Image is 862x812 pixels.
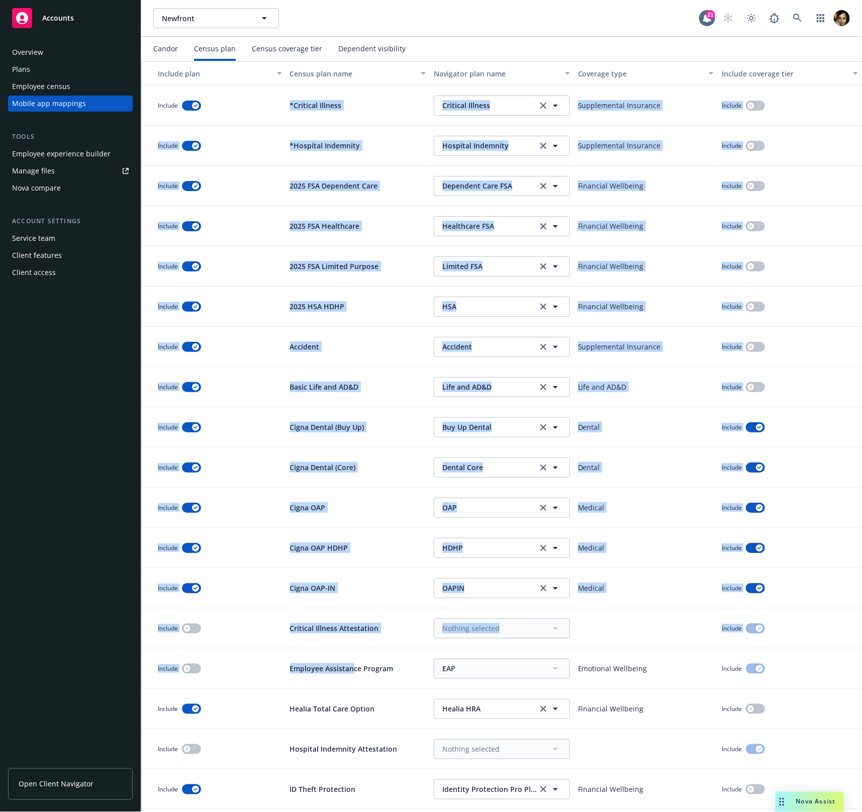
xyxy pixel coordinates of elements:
[434,297,570,317] button: HSAclear selection
[722,141,742,150] span: Include
[442,663,538,674] span: EAP
[722,624,742,633] span: Include
[722,383,742,391] span: Include
[8,146,133,162] a: Employee experience builder
[8,216,133,226] div: Account settings
[12,146,111,162] div: Employee experience builder
[8,247,133,263] a: Client features
[290,140,360,151] p: *Hospital Indemnity
[434,498,570,518] button: OAPclear selection
[537,381,549,393] a: clear selection
[537,301,549,313] a: clear selection
[158,785,178,793] span: Include
[434,377,570,397] button: Life and AD&Dclear selection
[442,341,538,352] span: Accident
[578,140,661,151] p: Supplemental Insurance
[8,44,133,60] a: Overview
[434,779,570,799] button: Identity Protection Pro Plusclear selection
[158,624,178,633] span: Include
[290,663,394,674] p: Employee Assistance Program
[578,68,703,79] div: Coverage type
[722,584,742,592] span: Include
[8,96,133,112] a: Mobile app mappings
[442,140,538,151] span: Hospital Indemnity
[722,222,742,230] span: Include
[12,264,56,281] div: Client access
[158,342,178,351] span: Include
[578,543,605,553] p: Medical
[537,220,549,232] a: clear selection
[434,417,570,437] button: Buy Up Dentalclear selection
[722,182,742,190] span: Include
[722,302,742,311] span: Include
[158,101,178,110] span: Include
[290,744,398,754] p: Hospital Indemnity Attestation
[578,181,644,191] p: Financial Wellbeing
[434,699,570,719] button: Healia HRAclear selection
[194,45,236,53] div: Census plan
[434,458,570,478] button: Dental Coreclear selection
[741,8,761,28] a: Toggle theme
[434,659,570,679] button: EAP
[19,779,93,789] span: Open Client Navigator
[442,583,538,593] span: OAPIN
[722,463,742,472] span: Include
[537,180,549,192] a: clear selection
[158,383,178,391] span: Include
[12,230,55,246] div: Service team
[722,503,742,512] span: Include
[290,341,320,352] p: Accident
[434,136,570,156] button: Hospital Indemnityclear selection
[442,784,538,794] span: Identity Protection Pro Plus
[722,262,742,270] span: Include
[442,181,538,191] span: Dependent Care FSA
[42,14,74,22] span: Accounts
[722,704,742,713] span: Include
[706,10,715,19] div: 21
[434,618,570,639] button: Nothing selected
[290,68,415,79] div: Census plan name
[722,342,742,351] span: Include
[8,4,133,32] a: Accounts
[578,100,661,111] p: Supplemental Insurance
[722,785,742,793] span: Include
[290,462,356,473] p: Cigna Dental (Core)
[158,544,178,552] span: Include
[158,584,178,592] span: Include
[430,61,574,85] button: Navigator plan name
[442,543,538,553] span: HDHP
[290,261,379,272] p: 2025 FSA Limited Purpose
[537,502,549,514] a: clear selection
[290,422,364,432] p: Cigna Dental (Buy Up)
[537,542,549,554] a: clear selection
[12,61,30,77] div: Plans
[578,301,644,312] p: Financial Wellbeing
[537,100,549,112] a: clear selection
[442,623,500,634] span: Nothing selected
[434,96,570,116] button: Critical Illnessclear selection
[537,341,549,353] a: clear selection
[442,422,538,432] span: Buy Up Dental
[796,797,836,806] span: Nova Assist
[12,78,70,95] div: Employee census
[8,61,133,77] a: Plans
[338,45,406,53] div: Dependent visibility
[158,141,178,150] span: Include
[578,341,661,352] p: Supplemental Insurance
[776,792,788,812] div: Drag to move
[158,664,178,673] span: Include
[286,61,430,85] button: Census plan name
[158,503,178,512] span: Include
[537,421,549,433] a: clear selection
[834,10,850,26] img: photo
[578,382,627,392] p: Life and AD&D
[290,784,356,794] p: ID Theft Protection
[290,502,326,513] p: Cigna OAP
[290,703,375,714] p: Healia Total Care Option
[578,462,600,473] p: Dental
[290,221,360,231] p: 2025 FSA Healthcare
[578,703,644,714] p: Financial Wellbeing
[434,739,570,759] button: Nothing selected
[537,783,549,795] a: clear selection
[578,221,644,231] p: Financial Wellbeing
